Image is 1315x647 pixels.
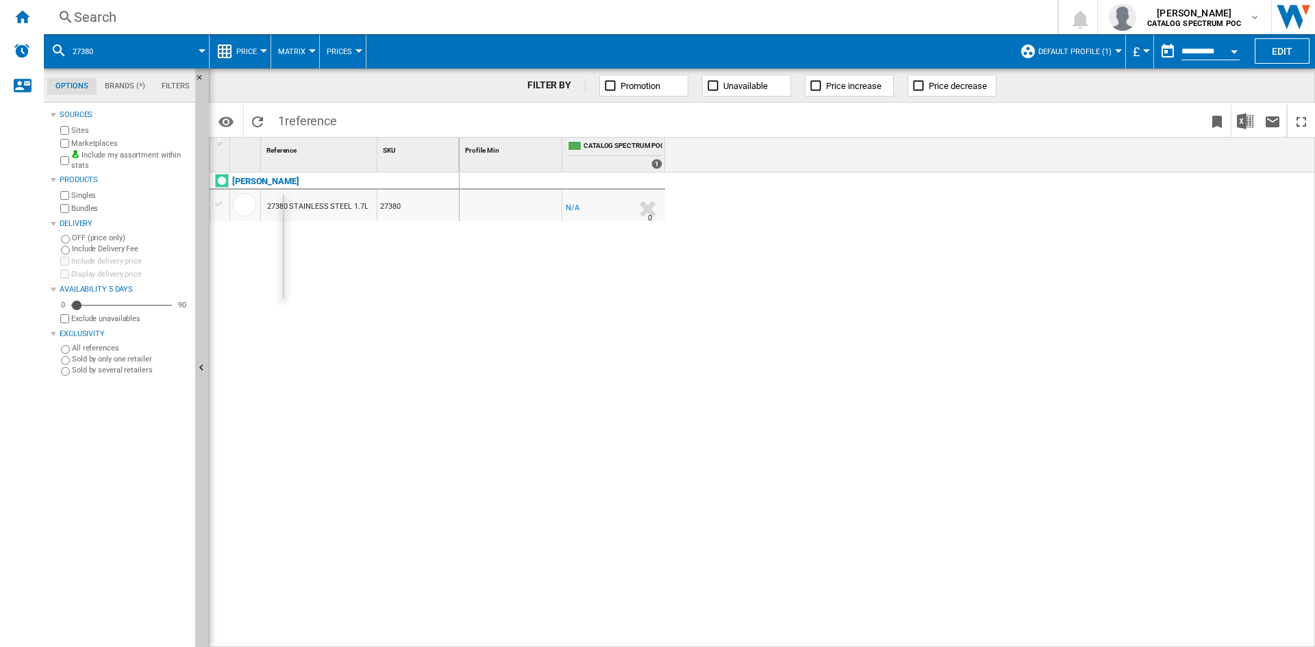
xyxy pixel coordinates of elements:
button: Matrix [278,34,312,68]
input: Include delivery price [60,257,69,266]
div: 1 offers sold by CATALOG SPECTRUM POC [651,159,662,169]
span: Prices [327,47,352,56]
md-tab-item: Options [47,78,97,94]
label: Include my assortment within stats [71,150,190,171]
div: FILTER BY [527,79,586,92]
button: Promotion [599,75,688,97]
div: Sort None [233,138,260,159]
button: Unavailable [702,75,791,97]
label: Sold by several retailers [72,365,190,375]
span: 27380 [73,47,93,56]
div: N/A [566,201,579,215]
div: 90 [175,300,190,310]
input: Sold by only one retailer [61,356,70,365]
div: SKU Sort None [380,138,459,159]
button: 27380 [73,34,107,68]
label: Include delivery price [71,256,190,266]
button: Prices [327,34,359,68]
input: Marketplaces [60,139,69,148]
div: Reference Sort None [264,138,377,159]
label: Singles [71,190,190,201]
span: Matrix [278,47,305,56]
button: Bookmark this report [1203,105,1231,137]
button: Send this report by email [1259,105,1286,137]
b: CATALOG SPECTRUM POC [1147,19,1241,28]
input: Bundles [60,204,69,213]
div: Products [60,175,190,186]
span: Profile Min [465,147,499,154]
span: CATALOG SPECTRUM POC [584,141,662,153]
div: Sort None [264,138,377,159]
input: Singles [60,191,69,200]
div: Click to filter on that brand [232,173,299,190]
label: Sold by only one retailer [72,354,190,364]
input: Include my assortment within stats [60,152,69,169]
div: Sort None [462,138,562,159]
label: Bundles [71,203,190,214]
div: Sources [60,110,190,120]
input: Include Delivery Fee [61,246,70,255]
button: Hide [195,68,212,93]
div: Exclusivity [60,329,190,340]
label: Include Delivery Fee [72,244,190,254]
md-tab-item: Brands (*) [97,78,153,94]
button: Download in Excel [1231,105,1259,137]
div: Search [74,8,1022,27]
md-tab-item: Filters [153,78,198,94]
md-slider: Availability [71,299,172,312]
span: reference [285,114,337,128]
button: Edit [1255,38,1310,64]
img: alerts-logo.svg [14,42,30,59]
button: £ [1133,34,1147,68]
span: SKU [383,147,396,154]
label: All references [72,343,190,353]
div: Default profile (1) [1020,34,1118,68]
img: profile.jpg [1109,3,1136,31]
span: Default profile (1) [1038,47,1112,56]
button: Open calendar [1222,37,1247,62]
md-menu: Currency [1126,34,1154,68]
div: 27380 [377,190,459,221]
img: mysite-bg-18x18.png [71,150,79,158]
div: Delivery [60,218,190,229]
label: Sites [71,125,190,136]
span: Price increase [826,81,881,91]
span: Price decrease [929,81,987,91]
div: 27380 [51,34,202,68]
div: Profile Min Sort None [462,138,562,159]
label: OFF (price only) [72,233,190,243]
span: Unavailable [723,81,768,91]
span: Promotion [621,81,660,91]
button: Options [212,109,240,134]
button: Price increase [805,75,894,97]
div: Delivery Time : 0 day [648,212,652,225]
label: Exclude unavailables [71,314,190,324]
input: Sites [60,126,69,135]
input: Sold by several retailers [61,367,70,376]
label: Display delivery price [71,269,190,279]
span: Price [236,47,257,56]
button: Default profile (1) [1038,34,1118,68]
label: Marketplaces [71,138,190,149]
img: excel-24x24.png [1237,113,1253,129]
button: Reload [244,105,271,137]
input: All references [61,345,70,354]
button: Price decrease [907,75,997,97]
div: Price [216,34,264,68]
input: OFF (price only) [61,235,70,244]
span: Reference [266,147,297,154]
button: Price [236,34,264,68]
input: Display delivery price [60,270,69,279]
input: Display delivery price [60,314,69,323]
div: Availability 5 Days [60,284,190,295]
div: 0 [58,300,68,310]
span: £ [1133,45,1140,59]
span: [PERSON_NAME] [1147,6,1241,20]
div: CATALOG SPECTRUM POC 1 offers sold by CATALOG SPECTRUM POC [565,138,665,172]
span: 1 [271,105,344,134]
div: Sort None [380,138,459,159]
